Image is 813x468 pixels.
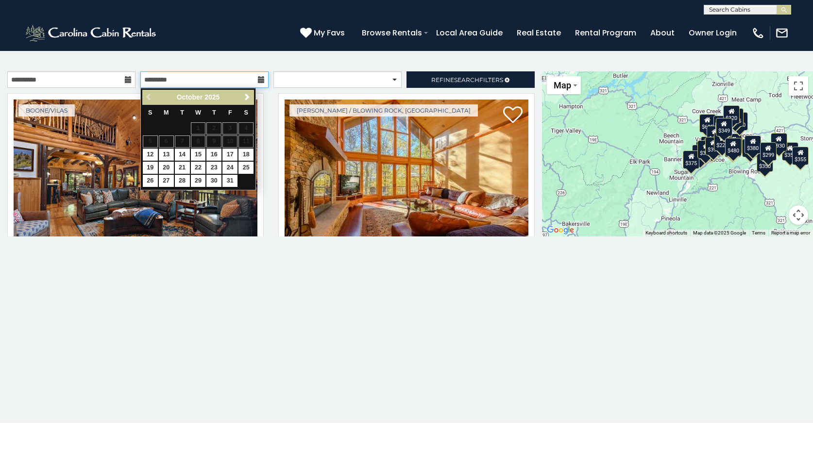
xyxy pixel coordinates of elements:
a: 31 [222,175,237,187]
img: White-1-2.png [24,23,159,43]
button: Toggle fullscreen view [789,76,808,96]
a: Diamond Creek Lodge from $349 daily [14,100,257,263]
a: 30 [206,175,221,187]
span: My Favs [314,27,345,39]
span: Map data ©2025 Google [693,230,746,235]
div: $325 [697,140,714,159]
img: Antler Ridge [285,100,528,263]
div: $395 [725,134,742,152]
a: 17 [222,149,237,161]
div: $375 [683,150,699,169]
a: 27 [159,175,174,187]
a: 29 [191,175,206,187]
span: 2025 [204,93,220,101]
div: $930 [771,133,787,151]
div: $380 [745,135,761,154]
a: Next [241,91,253,103]
div: $320 [723,105,740,124]
a: 14 [175,149,190,161]
img: Diamond Creek Lodge [14,100,257,263]
span: October [177,93,203,101]
span: Sunday [148,109,152,116]
button: Map camera controls [789,205,808,225]
div: $480 [725,138,741,156]
div: $695 [742,139,759,157]
img: mail-regular-white.png [775,26,789,40]
img: Google [544,224,576,236]
button: Change map style [547,76,581,94]
span: Tuesday [180,109,184,116]
a: 19 [143,162,158,174]
a: Owner Login [684,24,742,41]
a: Real Estate [512,24,566,41]
span: Search [454,76,479,84]
span: Friday [228,109,232,116]
div: $349 [716,118,732,136]
a: 12 [143,149,158,161]
a: Terms (opens in new tab) [752,230,765,235]
a: 24 [222,162,237,174]
span: Next [243,93,251,101]
a: Open this area in Google Maps (opens a new window) [544,224,576,236]
div: $355 [782,142,798,161]
a: 18 [238,149,254,161]
a: Antler Ridge from $480 daily [285,100,528,263]
a: About [645,24,679,41]
a: Local Area Guide [431,24,508,41]
a: 22 [191,162,206,174]
a: 25 [238,162,254,174]
a: 15 [191,149,206,161]
div: $355 [792,147,809,165]
a: [PERSON_NAME] / Blowing Rock, [GEOGRAPHIC_DATA] [289,104,478,117]
a: 26 [143,175,158,187]
div: $635 [699,114,716,133]
div: $395 [705,137,722,155]
span: Refine Filters [431,76,503,84]
span: Wednesday [195,109,201,116]
a: 20 [159,162,174,174]
a: Report a map error [771,230,810,235]
a: My Favs [300,27,347,39]
span: Map [554,80,571,90]
a: Boone/Vilas [18,104,75,117]
div: $330 [692,145,709,163]
a: Add to favorites [503,105,523,126]
div: $350 [757,153,773,172]
div: $565 [713,116,730,134]
span: Thursday [212,109,216,116]
a: 16 [206,149,221,161]
span: Saturday [244,109,248,116]
div: $225 [714,133,730,151]
a: Rental Program [570,24,641,41]
div: $299 [760,142,777,161]
a: 23 [206,162,221,174]
button: Keyboard shortcuts [645,230,687,236]
a: 28 [175,175,190,187]
img: phone-regular-white.png [751,26,765,40]
span: Monday [164,109,169,116]
a: RefineSearchFilters [406,71,535,88]
a: 13 [159,149,174,161]
div: $410 [707,126,723,144]
a: Browse Rentals [357,24,427,41]
a: 21 [175,162,190,174]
